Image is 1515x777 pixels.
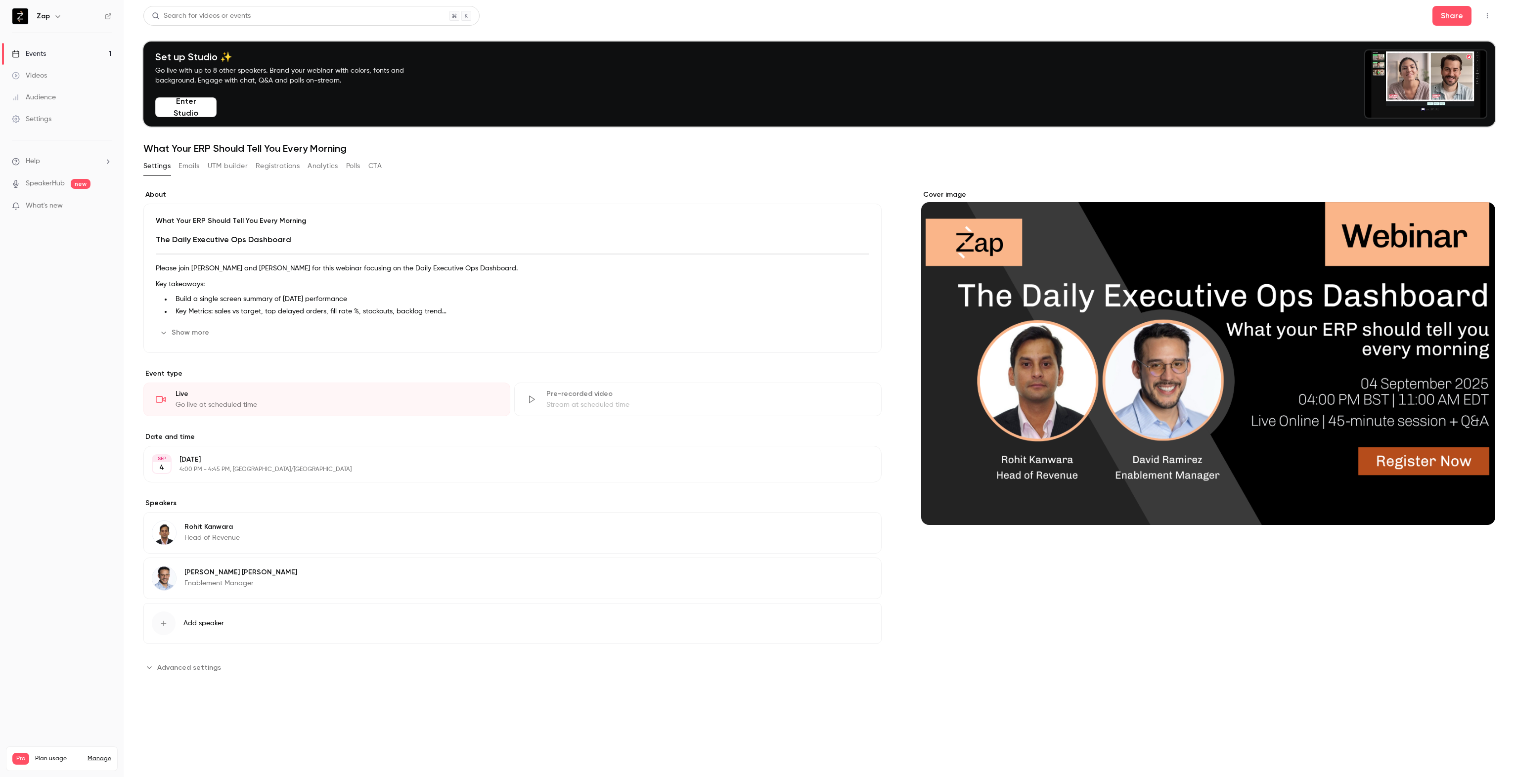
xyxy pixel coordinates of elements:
div: Stream at scheduled time [546,400,869,410]
p: [PERSON_NAME] [PERSON_NAME] [184,567,297,577]
label: About [143,190,882,200]
div: Pre-recorded video [546,389,869,399]
p: Event type [143,369,882,379]
span: Pro [12,753,29,765]
button: Settings [143,158,171,174]
div: Videos [12,71,47,81]
h4: Set up Studio ✨ [155,51,427,63]
li: help-dropdown-opener [12,156,112,167]
div: Events [12,49,46,59]
iframe: Noticeable Trigger [100,202,112,211]
p: Rohit Kanwara [184,522,240,532]
div: Audience [12,92,56,102]
button: UTM builder [208,158,248,174]
span: Help [26,156,40,167]
p: Go live with up to 8 other speakers. Brand your webinar with colors, fonts and background. Engage... [155,66,427,86]
button: Add speaker [143,603,882,644]
img: Zap [12,8,28,24]
a: SpeakerHub [26,178,65,189]
div: Live [176,389,498,399]
span: What's new [26,201,63,211]
li: Key Metrics: sales vs target, top delayed orders, fill rate %, stockouts, backlog trend [172,306,869,317]
p: Key takeaways: [156,278,869,290]
button: Show more [156,325,215,341]
span: new [71,179,90,189]
img: David Ramirez [152,566,176,590]
p: 4:00 PM - 4:45 PM, [GEOGRAPHIC_DATA]/[GEOGRAPHIC_DATA] [179,466,829,474]
li: Build a single screen summary of [DATE] performance [172,294,869,304]
p: 4 [159,463,164,473]
h2: The Daily Executive Ops Dashboard [156,234,869,246]
div: David Ramirez[PERSON_NAME] [PERSON_NAME]Enablement Manager [143,558,882,599]
span: Add speaker [183,618,224,628]
div: Rohit KanwaraRohit KanwaraHead of Revenue [143,512,882,554]
p: [DATE] [179,455,829,465]
h1: What Your ERP Should Tell You Every Morning [143,142,1495,154]
button: Polls [346,158,360,174]
p: Enablement Manager [184,578,297,588]
button: CTA [368,158,382,174]
section: Advanced settings [143,659,882,675]
label: Date and time [143,432,882,442]
button: Registrations [256,158,300,174]
span: Plan usage [35,755,82,763]
p: Head of Revenue [184,533,240,543]
h6: Zap [37,11,50,21]
label: Cover image [921,190,1495,200]
div: Pre-recorded videoStream at scheduled time [514,383,881,416]
div: Search for videos or events [152,11,251,21]
button: Enter Studio [155,97,217,117]
button: Emails [178,158,199,174]
div: Go live at scheduled time [176,400,498,410]
p: Please join [PERSON_NAME] and [PERSON_NAME] for this webinar focusing on the Daily Executive Ops ... [156,262,869,274]
button: Advanced settings [143,659,227,675]
img: Rohit Kanwara [152,521,176,545]
a: Manage [88,755,111,763]
p: What Your ERP Should Tell You Every Morning [156,216,869,226]
label: Speakers [143,498,882,508]
div: Settings [12,114,51,124]
section: Cover image [921,190,1495,525]
span: Advanced settings [157,662,221,673]
div: SEP [153,455,171,462]
button: Share [1432,6,1471,26]
div: LiveGo live at scheduled time [143,383,510,416]
button: Analytics [308,158,338,174]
